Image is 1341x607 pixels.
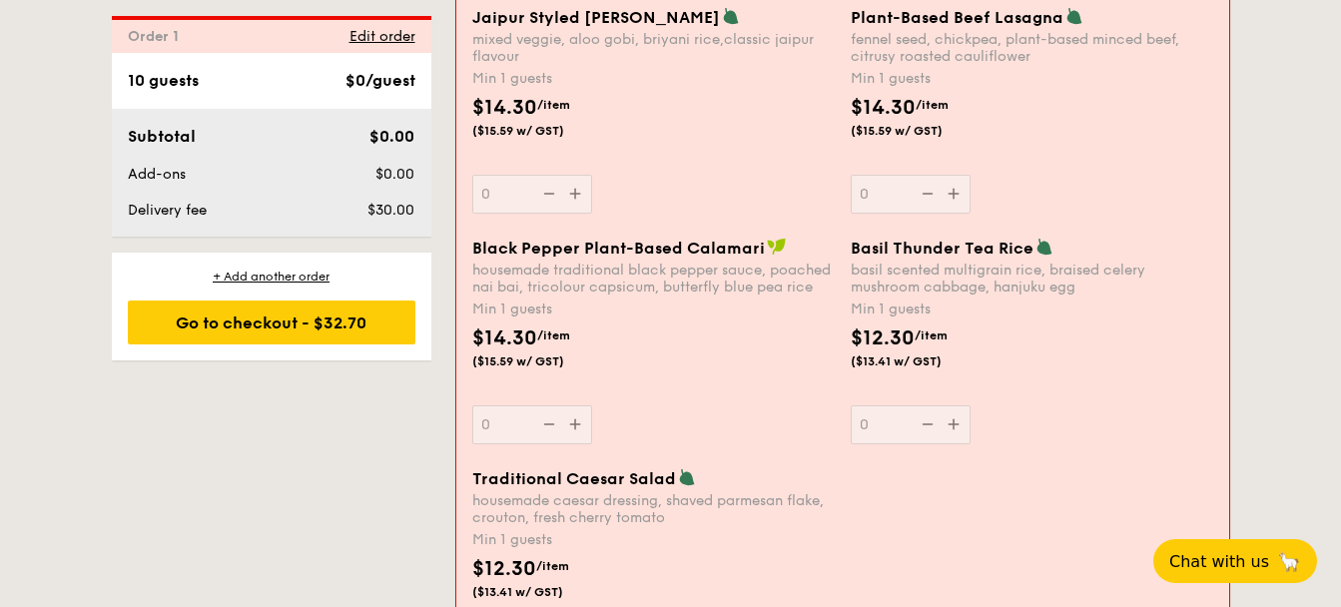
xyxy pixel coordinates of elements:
span: ($15.59 w/ GST) [851,123,987,139]
span: Subtotal [128,127,196,146]
div: Min 1 guests [851,300,1213,319]
span: $12.30 [472,557,536,581]
div: 10 guests [128,69,199,93]
div: mixed veggie, aloo gobi, briyani rice,classic jaipur flavour [472,31,835,65]
span: $14.30 [851,96,916,120]
span: $12.30 [851,326,915,350]
div: + Add another order [128,269,415,285]
span: $0.00 [375,166,414,183]
span: Basil Thunder Tea Rice [851,239,1033,258]
div: basil scented multigrain rice, braised celery mushroom cabbage, hanjuku egg [851,262,1213,296]
div: Go to checkout - $32.70 [128,301,415,344]
button: Chat with us🦙 [1153,539,1317,583]
div: Min 1 guests [472,300,835,319]
span: Chat with us [1169,552,1269,571]
span: Traditional Caesar Salad [472,469,676,488]
img: icon-vegan.f8ff3823.svg [767,238,787,256]
img: icon-vegetarian.fe4039eb.svg [1035,238,1053,256]
div: $0/guest [345,69,415,93]
span: /item [536,559,569,573]
span: ($13.41 w/ GST) [472,584,608,600]
span: Black Pepper Plant-Based Calamari [472,239,765,258]
span: /item [915,328,948,342]
img: icon-vegetarian.fe4039eb.svg [722,7,740,25]
span: Add-ons [128,166,186,183]
div: housemade caesar dressing, shaved parmesan flake, crouton, fresh cherry tomato [472,492,835,526]
div: Min 1 guests [472,530,835,550]
span: /item [916,98,949,112]
span: 🦙 [1277,550,1301,573]
span: Edit order [349,28,415,45]
img: icon-vegetarian.fe4039eb.svg [1065,7,1083,25]
span: ($15.59 w/ GST) [472,353,608,369]
div: fennel seed, chickpea, plant-based minced beef, citrusy roasted cauliflower [851,31,1213,65]
div: Min 1 guests [472,69,835,89]
span: ($13.41 w/ GST) [851,353,987,369]
span: $14.30 [472,96,537,120]
div: housemade traditional black pepper sauce, poached nai bai, tricolour capsicum, butterfly blue pea... [472,262,835,296]
span: /item [537,98,570,112]
div: Min 1 guests [851,69,1213,89]
span: Order 1 [128,28,187,45]
span: Delivery fee [128,202,207,219]
span: Jaipur Styled [PERSON_NAME] [472,8,720,27]
span: $0.00 [369,127,414,146]
img: icon-vegetarian.fe4039eb.svg [678,468,696,486]
span: $14.30 [472,326,537,350]
span: Plant-Based Beef Lasagna [851,8,1063,27]
span: ($15.59 w/ GST) [472,123,608,139]
span: /item [537,328,570,342]
span: $30.00 [367,202,414,219]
